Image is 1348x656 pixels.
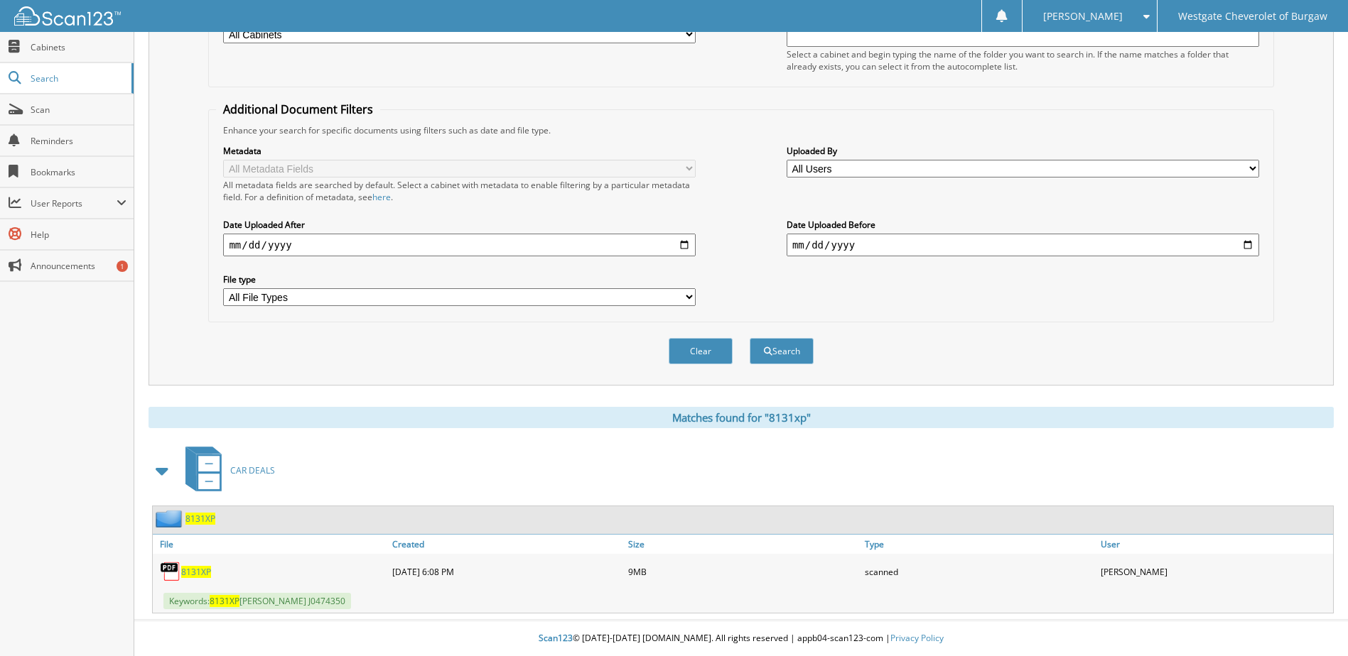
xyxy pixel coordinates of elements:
div: Matches found for "8131xp" [149,407,1334,428]
img: scan123-logo-white.svg [14,6,121,26]
label: File type [223,273,696,285]
div: Select a cabinet and begin typing the name of the folder you want to search in. If the name match... [787,48,1259,72]
button: Clear [669,338,733,364]
span: CAR DEALS [230,464,275,476]
span: [PERSON_NAME] [1043,12,1123,21]
span: Scan123 [539,632,573,644]
a: Size [625,535,861,554]
a: User [1097,535,1333,554]
a: here [372,191,391,203]
span: Bookmarks [31,166,126,178]
div: [DATE] 6:08 PM [389,557,625,586]
button: Search [750,338,814,364]
input: end [787,234,1259,256]
a: Privacy Policy [890,632,944,644]
legend: Additional Document Filters [216,102,380,117]
div: [PERSON_NAME] [1097,557,1333,586]
span: Keywords: [PERSON_NAME] J0474350 [163,593,351,609]
a: CAR DEALS [177,442,275,498]
div: 1 [117,261,128,272]
a: Created [389,535,625,554]
label: Uploaded By [787,145,1259,157]
img: folder2.png [156,510,185,527]
span: Announcements [31,260,126,272]
div: Enhance your search for specific documents using filters such as date and file type. [216,124,1266,136]
span: Reminders [31,135,126,147]
a: File [153,535,389,554]
span: 8131XP [210,595,239,607]
a: Type [861,535,1097,554]
label: Date Uploaded Before [787,219,1259,231]
a: 8131XP [185,513,215,525]
img: PDF.png [160,561,181,582]
span: Cabinets [31,41,126,53]
span: Search [31,72,124,84]
span: Scan [31,104,126,116]
span: User Reports [31,197,117,209]
div: © [DATE]-[DATE] [DOMAIN_NAME]. All rights reserved | appb04-scan123-com | [134,621,1348,656]
div: All metadata fields are searched by default. Select a cabinet with metadata to enable filtering b... [223,179,696,203]
span: Westgate Cheverolet of Burgaw [1178,12,1327,21]
div: 9MB [625,557,861,586]
label: Metadata [223,145,696,157]
input: start [223,234,696,256]
a: 8131XP [181,566,211,578]
label: Date Uploaded After [223,219,696,231]
div: scanned [861,557,1097,586]
span: Help [31,229,126,241]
